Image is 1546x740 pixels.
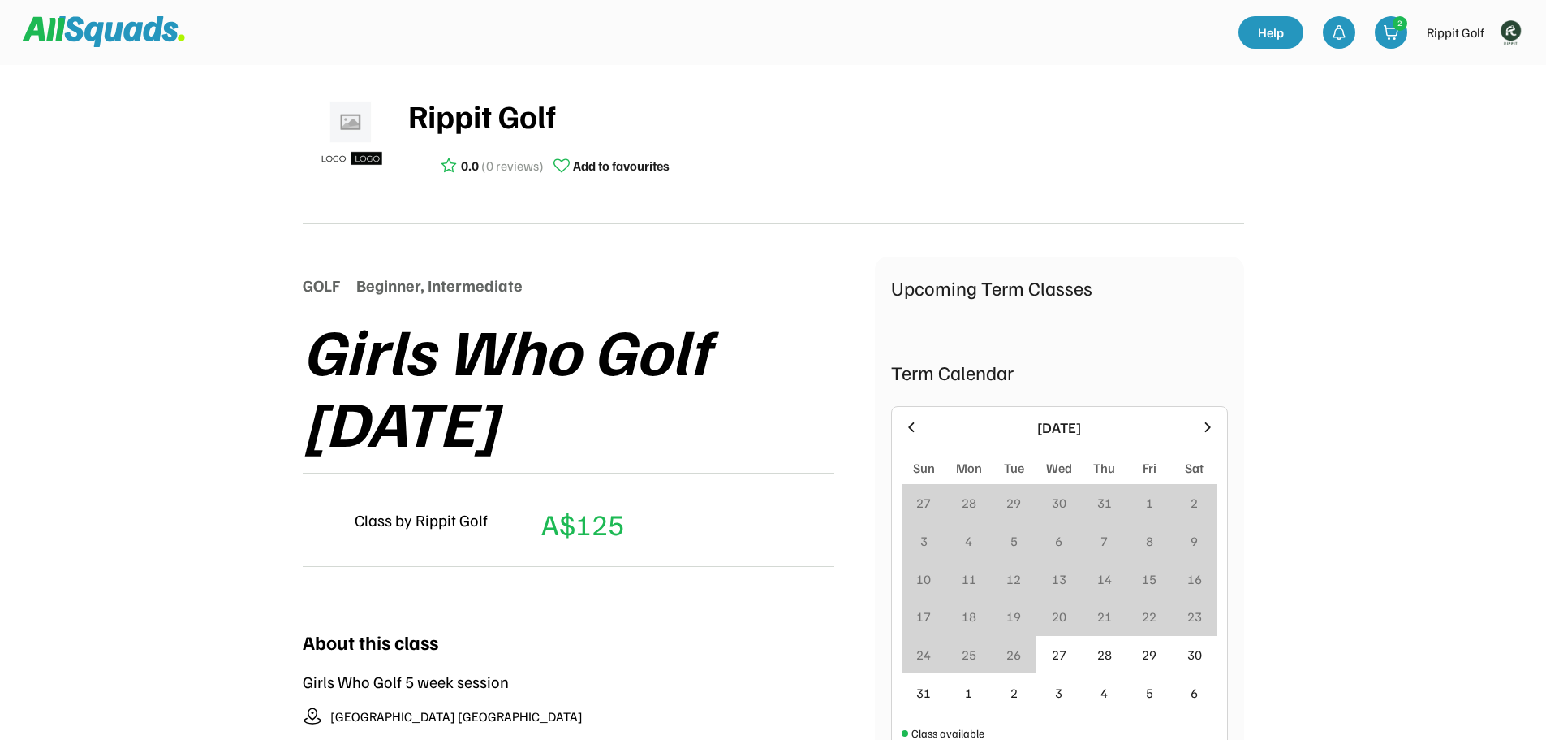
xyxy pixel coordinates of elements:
div: 10 [916,569,931,589]
div: 30 [1187,645,1202,664]
img: bell-03%20%281%29.svg [1331,24,1347,41]
div: 11 [962,569,976,589]
div: 27 [1052,645,1066,664]
div: 16 [1187,569,1202,589]
div: 4 [965,531,972,551]
div: 21 [1097,607,1112,626]
div: 6 [1191,683,1198,703]
div: 2 [1191,493,1198,513]
div: 1 [1146,493,1153,513]
div: 31 [1097,493,1112,513]
div: 2 [1393,17,1406,29]
div: 27 [916,493,931,513]
div: Fri [1143,458,1156,478]
div: 29 [1142,645,1156,664]
div: 22 [1142,607,1156,626]
div: 9 [1191,531,1198,551]
div: 4 [1100,683,1108,703]
div: 6 [1055,531,1062,551]
div: Rippit Golf [1427,23,1484,42]
img: Squad%20Logo.svg [23,16,185,47]
div: Upcoming Term Classes [891,273,1228,302]
div: [DATE] [929,417,1190,439]
div: A$125 [541,502,624,546]
div: 1 [965,683,972,703]
div: Mon [956,458,982,478]
div: Sat [1185,458,1204,478]
div: GOLF [303,273,340,297]
div: Term Calendar [891,357,1228,387]
div: 5 [1146,683,1153,703]
div: 25 [962,645,976,664]
a: Help [1238,16,1303,49]
div: 5 [1010,531,1018,551]
div: 17 [916,607,931,626]
div: 14 [1097,569,1112,589]
div: Thu [1093,458,1115,478]
img: ui-kit-placeholders-product-5_1200x.webp [311,96,392,177]
div: 15 [1142,569,1156,589]
div: 23 [1187,607,1202,626]
div: 30 [1052,493,1066,513]
div: 3 [920,531,928,551]
div: 19 [1006,607,1021,626]
div: About this class [303,627,438,656]
div: 31 [916,683,931,703]
img: yH5BAEAAAAALAAAAAABAAEAAAIBRAA7 [303,500,342,539]
div: Girls Who Golf [DATE] [303,314,875,457]
div: 7 [1100,531,1108,551]
div: 24 [916,645,931,664]
div: 20 [1052,607,1066,626]
img: shopping-cart-01%20%281%29.svg [1383,24,1399,41]
div: 2 [1010,683,1018,703]
img: Rippitlogov2_green.png [1494,16,1527,49]
div: Beginner, Intermediate [356,273,523,297]
div: Rippit Golf [408,91,1244,140]
div: Girls Who Golf 5 week session [303,669,509,694]
div: Class by Rippit Golf [355,508,488,532]
div: Tue [1004,458,1024,478]
div: 13 [1052,569,1066,589]
div: (0 reviews) [481,156,544,175]
div: 0.0 [461,156,479,175]
div: 28 [962,493,976,513]
div: 12 [1006,569,1021,589]
div: 3 [1055,683,1062,703]
div: 18 [962,607,976,626]
div: Sun [913,458,935,478]
div: Wed [1046,458,1072,478]
div: 8 [1146,531,1153,551]
div: 29 [1006,493,1021,513]
div: 28 [1097,645,1112,664]
div: [GEOGRAPHIC_DATA] [GEOGRAPHIC_DATA] [330,707,583,726]
div: Add to favourites [573,156,670,175]
div: 26 [1006,645,1021,664]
